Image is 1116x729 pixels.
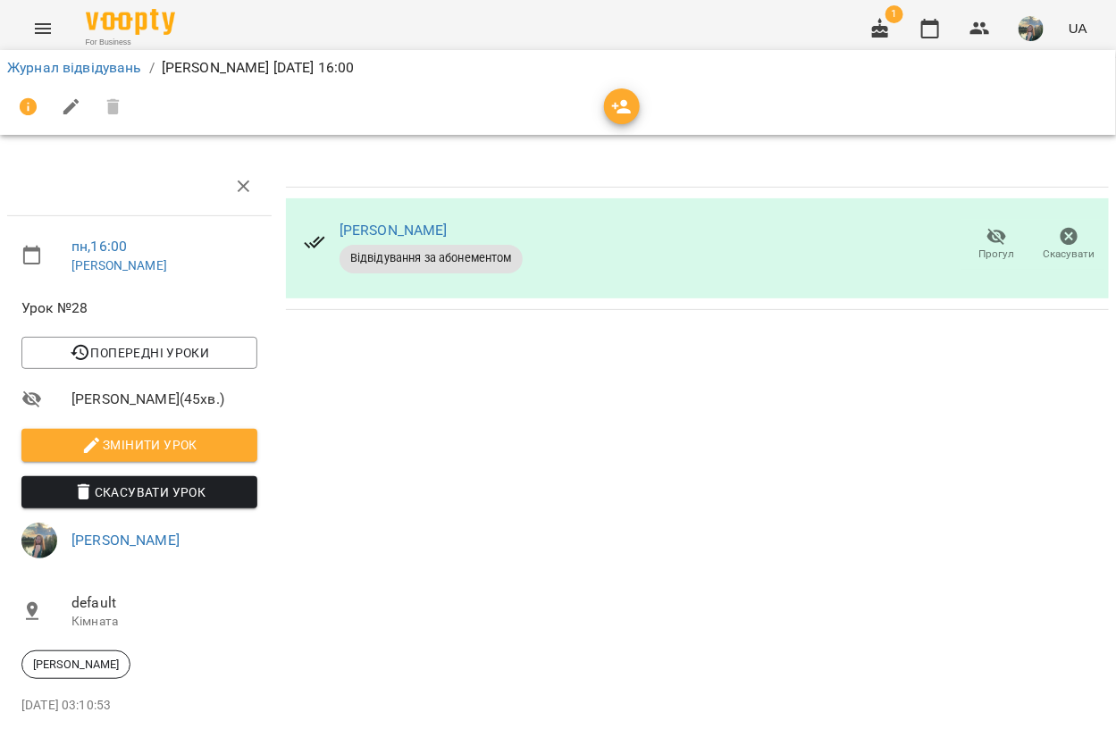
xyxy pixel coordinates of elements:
p: Кімната [71,613,257,631]
span: default [71,592,257,614]
img: Voopty Logo [86,9,175,35]
span: Відвідування за абонементом [340,250,523,266]
img: 3ee4fd3f6459422412234092ea5b7c8e.jpg [1019,16,1044,41]
a: Журнал відвідувань [7,59,142,76]
span: [PERSON_NAME] [22,657,130,673]
button: Прогул [961,220,1033,270]
span: UA [1069,19,1087,38]
button: UA [1061,12,1095,45]
a: [PERSON_NAME] [71,258,167,272]
img: 3ee4fd3f6459422412234092ea5b7c8e.jpg [21,523,57,558]
span: For Business [86,37,175,48]
p: [PERSON_NAME] [DATE] 16:00 [162,57,355,79]
li: / [149,57,155,79]
a: [PERSON_NAME] [340,222,448,239]
span: Змінити урок [36,434,243,456]
div: [PERSON_NAME] [21,650,130,679]
span: Попередні уроки [36,342,243,364]
span: Скасувати Урок [36,482,243,503]
span: 1 [885,5,903,23]
span: Урок №28 [21,297,257,319]
p: [DATE] 03:10:53 [21,697,257,715]
button: Змінити урок [21,429,257,461]
span: Скасувати [1044,247,1095,262]
span: [PERSON_NAME] ( 45 хв. ) [71,389,257,410]
span: Прогул [979,247,1015,262]
button: Попередні уроки [21,337,257,369]
a: пн , 16:00 [71,238,127,255]
button: Скасувати Урок [21,476,257,508]
button: Скасувати [1033,220,1105,270]
button: Menu [21,7,64,50]
a: [PERSON_NAME] [71,532,180,549]
nav: breadcrumb [7,57,1109,79]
